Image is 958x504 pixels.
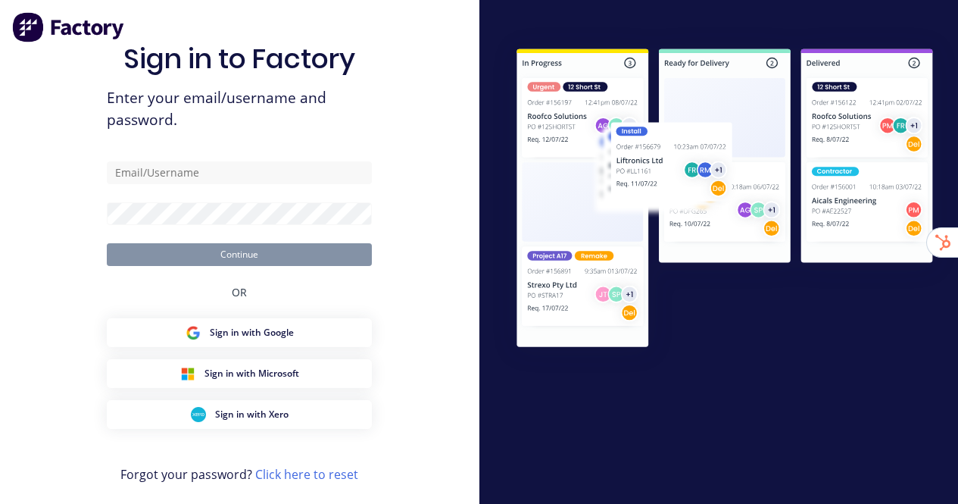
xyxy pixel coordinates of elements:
[107,87,372,131] span: Enter your email/username and password.
[12,12,126,42] img: Factory
[123,42,355,75] h1: Sign in to Factory
[191,407,206,422] img: Xero Sign in
[210,326,294,340] span: Sign in with Google
[255,466,358,483] a: Click here to reset
[232,266,247,318] div: OR
[120,465,358,484] span: Forgot your password?
[180,366,195,381] img: Microsoft Sign in
[215,408,289,421] span: Sign in with Xero
[107,359,372,388] button: Microsoft Sign inSign in with Microsoft
[107,318,372,347] button: Google Sign inSign in with Google
[107,243,372,266] button: Continue
[107,161,372,184] input: Email/Username
[204,367,299,380] span: Sign in with Microsoft
[107,400,372,429] button: Xero Sign inSign in with Xero
[186,325,201,340] img: Google Sign in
